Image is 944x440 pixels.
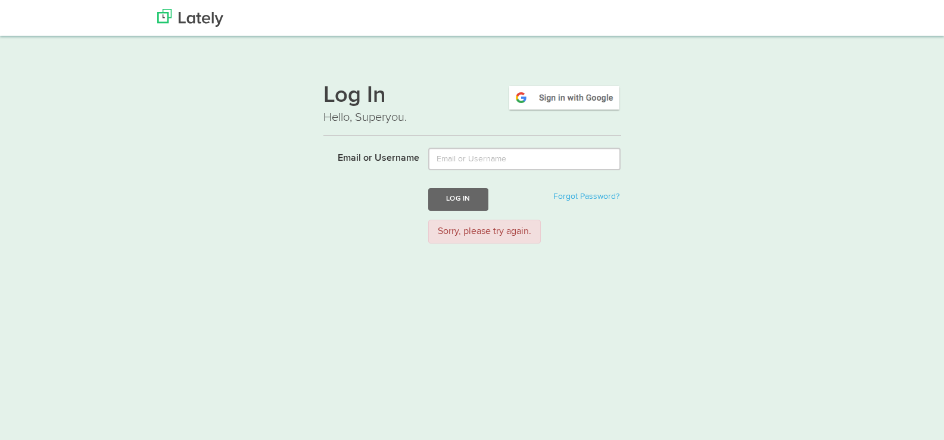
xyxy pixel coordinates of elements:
h1: Log In [323,84,621,109]
a: Forgot Password? [553,192,619,201]
div: Sorry, please try again. [428,220,541,244]
p: Hello, Superyou. [323,109,621,126]
button: Log In [428,188,488,210]
input: Email or Username [428,148,621,170]
label: Email or Username [314,148,420,166]
img: Lately [157,9,223,27]
img: google-signin.png [507,84,621,111]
